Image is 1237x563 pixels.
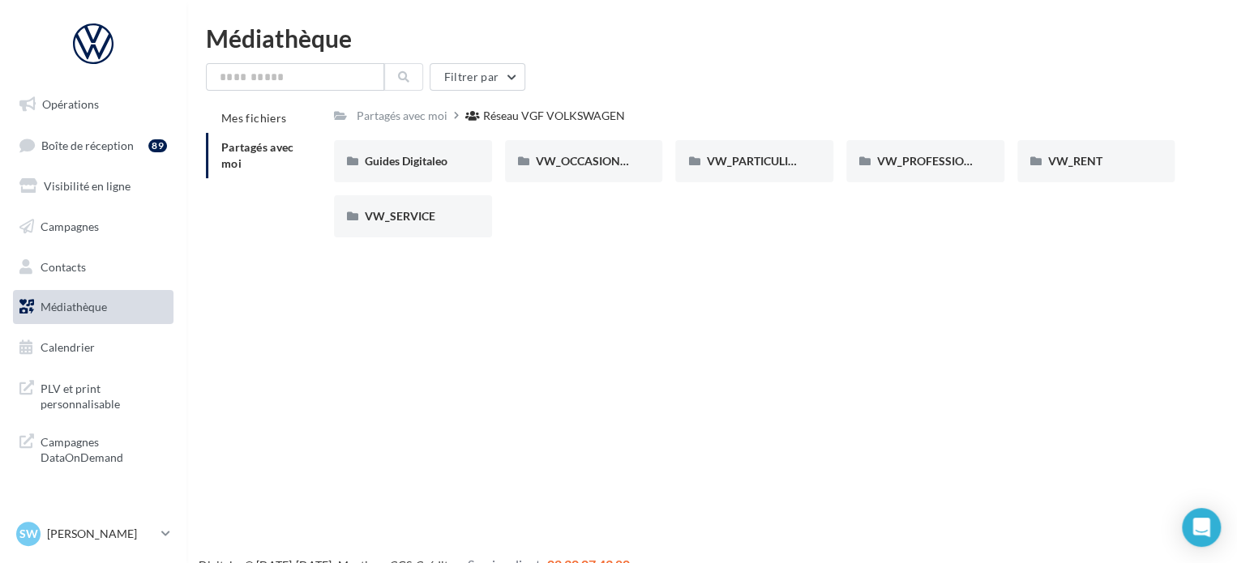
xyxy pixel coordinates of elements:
[10,250,177,284] a: Contacts
[10,128,177,163] a: Boîte de réception89
[148,139,167,152] div: 89
[42,97,99,111] span: Opérations
[706,154,807,168] span: VW_PARTICULIERS
[41,259,86,273] span: Contacts
[47,526,155,542] p: [PERSON_NAME]
[10,210,177,244] a: Campagnes
[10,290,177,324] a: Médiathèque
[365,209,435,223] span: VW_SERVICE
[877,154,1000,168] span: VW_PROFESSIONNELS
[10,87,177,122] a: Opérations
[430,63,525,91] button: Filtrer par
[365,154,447,168] span: Guides Digitaleo
[19,526,38,542] span: SW
[1048,154,1102,168] span: VW_RENT
[1182,508,1221,547] div: Open Intercom Messenger
[41,431,167,466] span: Campagnes DataOnDemand
[221,111,286,125] span: Mes fichiers
[10,169,177,203] a: Visibilité en ligne
[44,179,131,193] span: Visibilité en ligne
[483,108,625,124] div: Réseau VGF VOLKSWAGEN
[41,300,107,313] span: Médiathèque
[13,518,173,549] a: SW [PERSON_NAME]
[357,108,447,124] div: Partagés avec moi
[10,331,177,365] a: Calendrier
[206,26,1218,50] div: Médiathèque
[536,154,695,168] span: VW_OCCASIONS_GARANTIES
[10,371,177,419] a: PLV et print personnalisable
[41,138,134,151] span: Boîte de réception
[41,377,167,412] span: PLV et print personnalisable
[221,140,294,170] span: Partagés avec moi
[41,220,99,233] span: Campagnes
[41,340,95,354] span: Calendrier
[10,424,177,472] a: Campagnes DataOnDemand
